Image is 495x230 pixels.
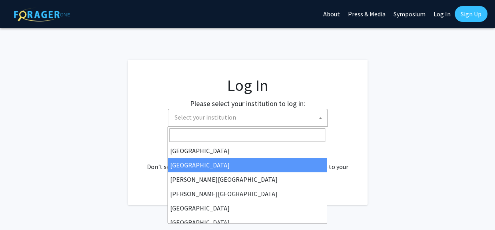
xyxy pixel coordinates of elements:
[175,113,236,121] span: Select your institution
[169,128,325,142] input: Search
[6,194,34,224] iframe: Chat
[168,201,327,215] li: [GEOGRAPHIC_DATA]
[455,6,487,22] a: Sign Up
[190,98,305,109] label: Please select your institution to log in:
[168,109,328,127] span: Select your institution
[171,109,327,126] span: Select your institution
[144,143,352,181] div: No account? . Don't see your institution? about bringing ForagerOne to your institution.
[144,76,352,95] h1: Log In
[168,144,327,158] li: [GEOGRAPHIC_DATA]
[168,158,327,172] li: [GEOGRAPHIC_DATA]
[168,187,327,201] li: [PERSON_NAME][GEOGRAPHIC_DATA]
[168,215,327,230] li: [GEOGRAPHIC_DATA]
[14,8,70,22] img: ForagerOne Logo
[168,172,327,187] li: [PERSON_NAME][GEOGRAPHIC_DATA]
